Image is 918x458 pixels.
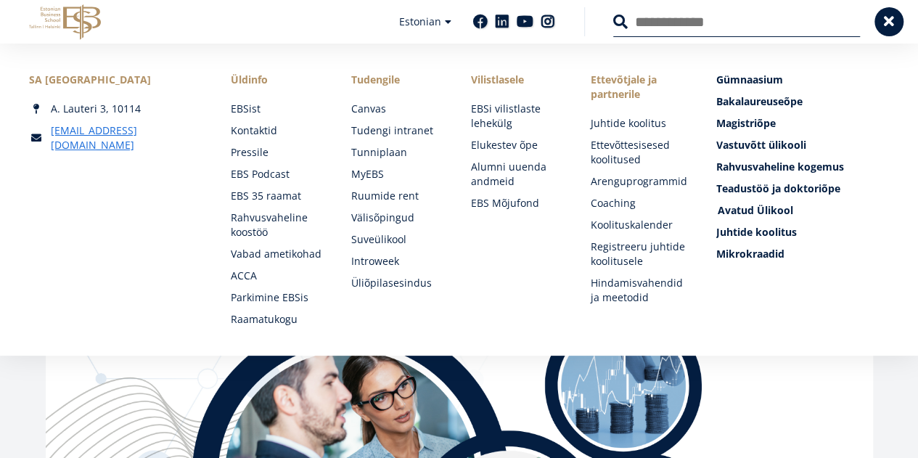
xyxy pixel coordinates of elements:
[471,196,562,210] a: EBS Mõjufond
[231,145,321,160] a: Pressile
[716,94,889,109] a: Bakalaureuseõpe
[716,225,889,240] a: Juhtide koolitus
[351,102,441,116] a: Canvas
[716,73,889,87] a: Gümnaasium
[351,210,441,225] a: Välisõpingud
[473,15,488,29] a: Facebook
[716,138,889,152] a: Vastuvõtt ülikooli
[716,160,844,173] span: Rahvusvaheline kogemus
[471,138,562,152] a: Elukestev õpe
[471,73,562,87] span: Vilistlasele
[351,189,441,203] a: Ruumide rent
[231,290,321,305] a: Parkimine EBSis
[231,102,321,116] a: EBSist
[351,73,441,87] a: Tudengile
[29,102,202,116] div: A. Lauteri 3, 10114
[51,123,202,152] a: [EMAIL_ADDRESS][DOMAIN_NAME]
[231,73,321,87] span: Üldinfo
[351,254,441,269] a: Introweek
[471,102,562,131] a: EBSi vilistlaste lehekülg
[231,312,321,327] a: Raamatukogu
[591,276,687,305] a: Hindamisvahendid ja meetodid
[716,73,783,86] span: Gümnaasium
[471,160,562,189] a: Alumni uuenda andmeid
[716,181,889,196] a: Teadustöö ja doktoriõpe
[591,218,687,232] a: Koolituskalender
[495,15,509,29] a: Linkedin
[591,174,687,189] a: Arenguprogrammid
[231,269,321,283] a: ACCA
[718,203,890,218] a: Avatud Ülikool
[718,203,793,217] span: Avatud Ülikool
[231,123,321,138] a: Kontaktid
[591,240,687,269] a: Registreeru juhtide koolitusele
[716,247,889,261] a: Mikrokraadid
[351,276,441,290] a: Üliõpilasesindus
[716,116,776,130] span: Magistriõpe
[716,160,889,174] a: Rahvusvaheline kogemus
[351,145,441,160] a: Tunniplaan
[231,210,321,240] a: Rahvusvaheline koostöö
[716,247,784,261] span: Mikrokraadid
[351,123,441,138] a: Tudengi intranet
[591,116,687,131] a: Juhtide koolitus
[591,196,687,210] a: Coaching
[591,73,687,102] span: Ettevõtjale ja partnerile
[716,225,797,239] span: Juhtide koolitus
[541,15,555,29] a: Instagram
[231,189,321,203] a: EBS 35 raamat
[231,247,321,261] a: Vabad ametikohad
[517,15,533,29] a: Youtube
[716,181,840,195] span: Teadustöö ja doktoriõpe
[591,138,687,167] a: Ettevõttesisesed koolitused
[716,138,806,152] span: Vastuvõtt ülikooli
[29,73,202,87] div: SA [GEOGRAPHIC_DATA]
[231,167,321,181] a: EBS Podcast
[351,167,441,181] a: MyEBS
[351,232,441,247] a: Suveülikool
[716,116,889,131] a: Magistriõpe
[716,94,803,108] span: Bakalaureuseõpe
